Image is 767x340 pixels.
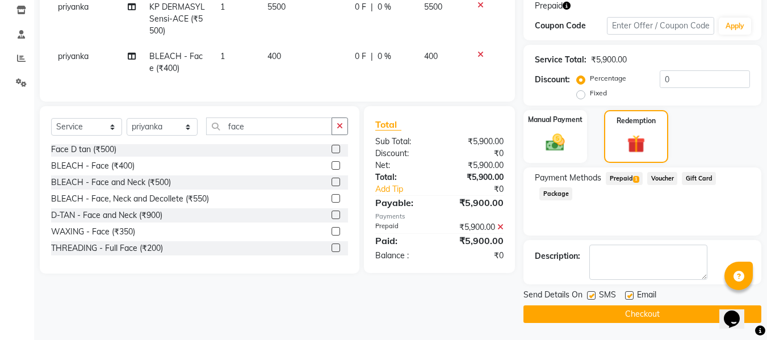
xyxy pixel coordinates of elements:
button: Checkout [523,305,761,323]
div: Net: [367,159,439,171]
div: ₹5,900.00 [439,136,512,148]
div: ₹0 [439,250,512,262]
span: 1 [633,176,639,183]
span: 5500 [424,2,442,12]
span: Email [637,289,656,303]
div: Face D tan (₹500) [51,144,116,156]
div: ₹5,900.00 [439,234,512,247]
label: Manual Payment [528,115,582,125]
iframe: chat widget [719,295,756,329]
span: priyanka [58,51,89,61]
div: ₹5,900.00 [439,221,512,233]
input: Search or Scan [206,117,332,135]
label: Fixed [590,88,607,98]
span: BLEACH - Face (₹400) [149,51,203,73]
span: KP DERMASYL Sensi-ACE (₹5500) [149,2,205,36]
div: ₹5,900.00 [439,159,512,171]
div: Description: [535,250,580,262]
div: Discount: [535,74,570,86]
a: Add Tip [367,183,451,195]
img: _gift.svg [622,133,651,155]
button: Apply [719,18,751,35]
div: Coupon Code [535,20,606,32]
div: BLEACH - Face and Neck (₹500) [51,177,171,188]
label: Percentage [590,73,626,83]
span: Total [375,119,401,131]
div: WAXING - Face (₹350) [51,226,135,238]
span: 5500 [267,2,286,12]
span: 0 F [355,1,366,13]
div: Service Total: [535,54,586,66]
span: | [371,51,373,62]
span: 1 [220,51,225,61]
div: Payments [375,212,504,221]
span: Voucher [647,172,677,185]
span: | [371,1,373,13]
div: BLEACH - Face (₹400) [51,160,135,172]
div: ₹5,900.00 [439,171,512,183]
div: Payable: [367,196,439,209]
input: Enter Offer / Coupon Code [607,17,714,35]
img: _cash.svg [540,132,571,153]
div: D-TAN - Face and Neck (₹900) [51,209,162,221]
div: Discount: [367,148,439,159]
div: Total: [367,171,439,183]
span: Prepaid [606,172,643,185]
span: 400 [424,51,438,61]
div: ₹5,900.00 [439,196,512,209]
span: 400 [267,51,281,61]
div: ₹5,900.00 [591,54,627,66]
div: Sub Total: [367,136,439,148]
span: 0 F [355,51,366,62]
span: 0 % [378,1,391,13]
div: Balance : [367,250,439,262]
span: SMS [599,289,616,303]
span: priyanka [58,2,89,12]
div: THREADING - Full Face (₹200) [51,242,163,254]
div: ₹0 [452,183,513,195]
div: BLEACH - Face, Neck and Decollete (₹550) [51,193,209,205]
label: Redemption [617,116,656,126]
div: ₹0 [439,148,512,159]
span: Send Details On [523,289,582,303]
span: Payment Methods [535,172,601,184]
span: 0 % [378,51,391,62]
div: Paid: [367,234,439,247]
span: 1 [220,2,225,12]
span: Gift Card [682,172,716,185]
span: Package [539,187,572,200]
div: Prepaid [367,221,439,233]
